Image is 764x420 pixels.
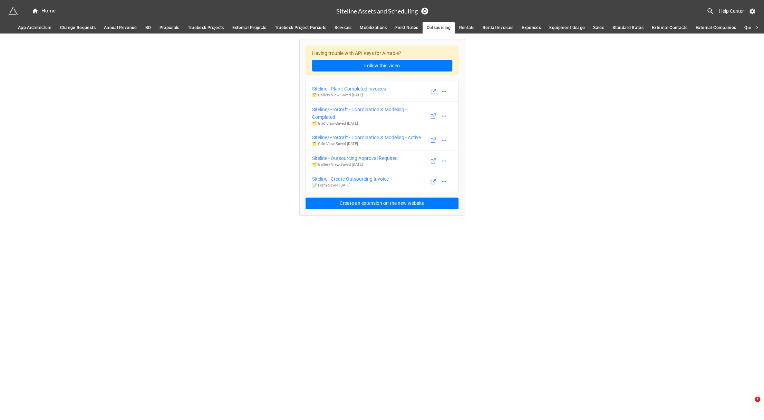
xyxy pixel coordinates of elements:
[421,8,428,15] a: Sync Base Structure
[32,7,56,15] div: Home
[696,24,736,31] span: External Companies
[28,7,60,15] a: Home
[232,24,267,31] span: External Projects
[549,24,585,31] span: Equipment Usage
[312,60,452,71] a: Follow this video
[306,171,458,192] a: Siteline - Create Outsourcing Invoice📝 Form-Saved [DATE]
[395,24,418,31] span: Field Notes
[306,102,458,130] a: Siteline/ProCraft - Coordination & Modeling - Completed🗂️ Grid View-Saved [DATE]
[312,175,389,183] div: Siteline - Create Outsourcing Invoice
[18,24,52,31] span: App Architecture
[312,106,428,121] div: Siteline/ProCraft - Coordination & Modeling - Completed
[312,121,428,126] p: 🗂️ Grid View - Saved [DATE]
[312,154,398,162] div: Siteline - Outsourcing Approval Required
[8,6,18,16] img: miniextensions-icon.73ae0678.png
[312,85,386,93] div: Siteline - Planit Completed Invoices
[427,24,451,31] span: Outsourcing
[306,81,458,102] a: Siteline - Planit Completed Invoices🗂️ Gallery View-Saved [DATE]
[335,24,351,31] span: Services
[14,22,750,34] div: scrollable auto tabs example
[306,198,458,209] button: Create an extension on the new website
[741,397,757,413] iframe: Intercom live chat
[275,24,327,31] span: Truebeck Project Pursuits
[145,24,151,31] span: BD
[522,24,541,31] span: Expenses
[312,93,386,98] p: 🗂️ Gallery View - Saved [DATE]
[306,151,458,172] a: Siteline - Outsourcing Approval Required🗂️ Gallery View-Saved [DATE]
[483,24,513,31] span: Rental Invoices
[612,24,644,31] span: Standard Rates
[60,24,96,31] span: Change Requests
[306,46,458,76] div: Having trouble with API Keys for Airtable?
[593,24,604,31] span: Sales
[312,141,421,147] p: 🗂️ Grid View - Saved [DATE]
[714,5,749,17] a: Help Center
[312,134,421,141] div: Siteline/ProCraft - Coordination & Modeling - Active
[459,24,474,31] span: Rentals
[159,24,179,31] span: Proposals
[312,162,398,168] p: 🗂️ Gallery View - Saved [DATE]
[336,8,418,14] h3: Siteline Assets and Scheduling
[104,24,137,31] span: Annual Revenue
[306,130,458,151] a: Siteline/ProCraft - Coordination & Modeling - Active🗂️ Grid View-Saved [DATE]
[652,24,687,31] span: External Contacts
[360,24,387,31] span: Mobilizations
[312,183,389,188] p: 📝 Form - Saved [DATE]
[755,397,760,402] span: 1
[188,24,224,31] span: Truebeck Projects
